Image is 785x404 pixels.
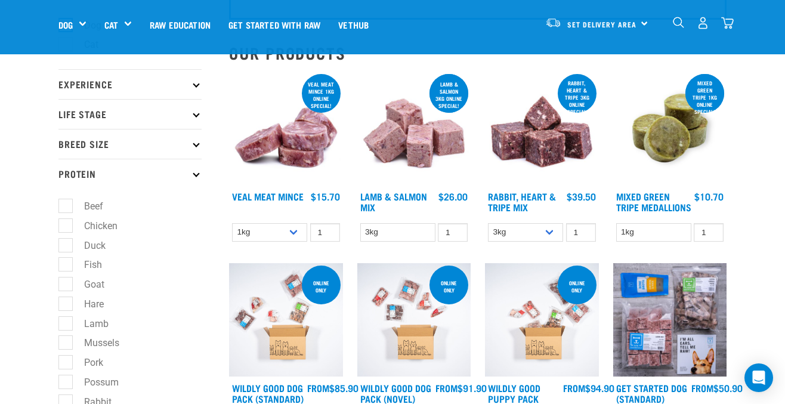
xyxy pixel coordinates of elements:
[488,385,540,401] a: Wildly Good Puppy Pack
[65,375,123,390] label: Possum
[694,191,724,202] div: $10.70
[435,383,487,393] div: $91.90
[563,383,614,393] div: $94.90
[302,274,341,299] div: Online Only
[567,191,596,202] div: $39.50
[558,74,597,121] div: Rabbit, Heart & Tripe 3kg online special
[104,18,118,32] a: Cat
[485,263,599,377] img: Puppy 0 2sec
[65,277,109,292] label: Goat
[545,17,561,28] img: van-moving.png
[566,223,596,242] input: 1
[429,274,468,299] div: Online Only
[691,385,713,390] span: FROM
[613,263,727,377] img: NSP Dog Standard Update
[685,74,724,121] div: Mixed Green Tripe 1kg online special!
[488,193,556,209] a: Rabbit, Heart & Tripe Mix
[65,218,122,233] label: Chicken
[58,18,73,32] a: Dog
[58,129,202,159] p: Breed Size
[58,159,202,189] p: Protein
[58,69,202,99] p: Experience
[65,199,108,214] label: Beef
[435,385,458,390] span: FROM
[65,355,108,370] label: Pork
[141,1,220,48] a: Raw Education
[616,193,691,209] a: Mixed Green Tripe Medallions
[232,193,304,199] a: Veal Meat Mince
[310,223,340,242] input: 1
[302,75,341,115] div: Veal Meat mince 1kg online special!
[65,297,109,312] label: Hare
[307,383,358,393] div: $85.90
[438,191,468,202] div: $26.00
[485,72,599,186] img: 1175 Rabbit Heart Tripe Mix 01
[360,193,427,209] a: Lamb & Salmon Mix
[65,238,110,253] label: Duck
[563,385,585,390] span: FROM
[65,335,124,350] label: Mussels
[357,263,471,377] img: Dog Novel 0 2sec
[229,72,343,186] img: 1160 Veal Meat Mince Medallions 01
[438,223,468,242] input: 1
[613,72,727,186] img: Mixed Green Tripe
[232,385,304,401] a: Wildly Good Dog Pack (Standard)
[307,385,329,390] span: FROM
[58,99,202,129] p: Life Stage
[691,383,743,393] div: $50.90
[694,223,724,242] input: 1
[65,257,107,272] label: Fish
[311,191,340,202] div: $15.70
[329,1,378,48] a: Vethub
[744,363,773,392] div: Open Intercom Messenger
[429,75,468,115] div: Lamb & Salmon 3kg online special!
[65,316,113,331] label: Lamb
[567,22,636,26] span: Set Delivery Area
[558,274,597,299] div: Online Only
[616,385,687,401] a: Get Started Dog (Standard)
[673,17,684,28] img: home-icon-1@2x.png
[360,385,431,401] a: Wildly Good Dog Pack (Novel)
[357,72,471,186] img: 1029 Lamb Salmon Mix 01
[220,1,329,48] a: Get started with Raw
[721,17,734,29] img: home-icon@2x.png
[697,17,709,29] img: user.png
[229,263,343,377] img: Dog 0 2sec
